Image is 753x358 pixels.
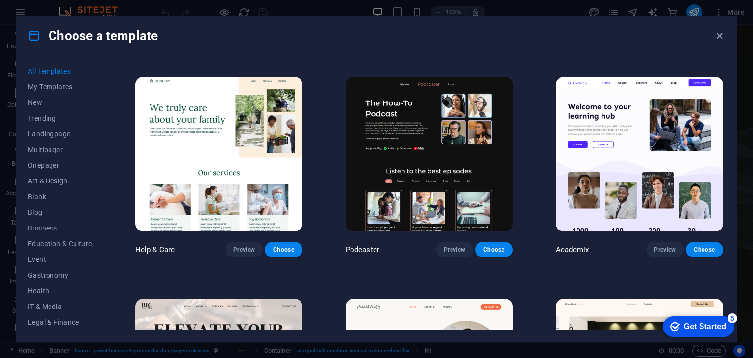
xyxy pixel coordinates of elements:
[28,157,92,173] button: Onepager
[654,246,676,254] span: Preview
[265,242,302,257] button: Choose
[28,146,92,153] span: Multipager
[28,240,92,248] span: Education & Culture
[28,318,92,326] span: Legal & Finance
[28,189,92,205] button: Blank
[646,242,683,257] button: Preview
[226,242,263,257] button: Preview
[556,245,589,255] p: Academix
[28,236,92,252] button: Education & Culture
[28,283,92,299] button: Health
[28,205,92,220] button: Blog
[28,287,92,295] span: Health
[28,303,92,310] span: IT & Media
[135,245,175,255] p: Help & Care
[686,242,723,257] button: Choose
[436,242,473,257] button: Preview
[8,5,79,26] div: Get Started 5 items remaining, 0% complete
[29,11,71,20] div: Get Started
[28,224,92,232] span: Business
[73,2,82,12] div: 5
[28,110,92,126] button: Trending
[28,299,92,314] button: IT & Media
[28,67,92,75] span: All Templates
[28,28,158,44] h4: Choose a template
[694,246,715,254] span: Choose
[28,99,92,106] span: New
[28,79,92,95] button: My Templates
[28,177,92,185] span: Art & Design
[346,77,513,231] img: Podcaster
[28,63,92,79] button: All Templates
[28,193,92,201] span: Blank
[483,246,504,254] span: Choose
[28,95,92,110] button: New
[346,245,379,255] p: Podcaster
[233,246,255,254] span: Preview
[28,271,92,279] span: Gastronomy
[28,173,92,189] button: Art & Design
[28,130,92,138] span: Landingpage
[28,256,92,263] span: Event
[28,83,92,91] span: My Templates
[28,208,92,216] span: Blog
[444,246,465,254] span: Preview
[28,267,92,283] button: Gastronomy
[28,126,92,142] button: Landingpage
[28,220,92,236] button: Business
[28,114,92,122] span: Trending
[28,252,92,267] button: Event
[475,242,512,257] button: Choose
[556,77,723,231] img: Academix
[273,246,294,254] span: Choose
[28,314,92,330] button: Legal & Finance
[28,161,92,169] span: Onepager
[28,142,92,157] button: Multipager
[135,77,302,231] img: Help & Care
